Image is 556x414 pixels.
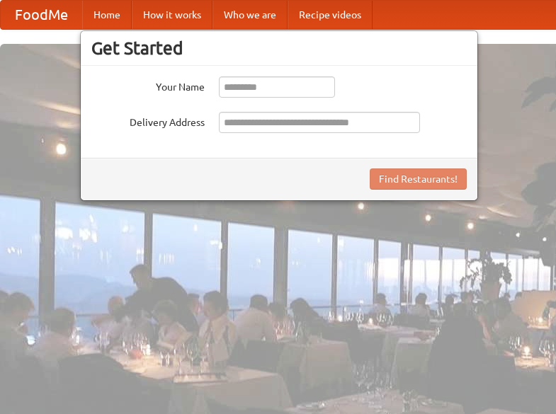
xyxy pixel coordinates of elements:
[132,1,212,29] a: How it works
[91,76,205,94] label: Your Name
[1,1,82,29] a: FoodMe
[370,168,467,190] button: Find Restaurants!
[288,1,373,29] a: Recipe videos
[91,112,205,130] label: Delivery Address
[212,1,288,29] a: Who we are
[82,1,132,29] a: Home
[91,38,467,59] h3: Get Started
